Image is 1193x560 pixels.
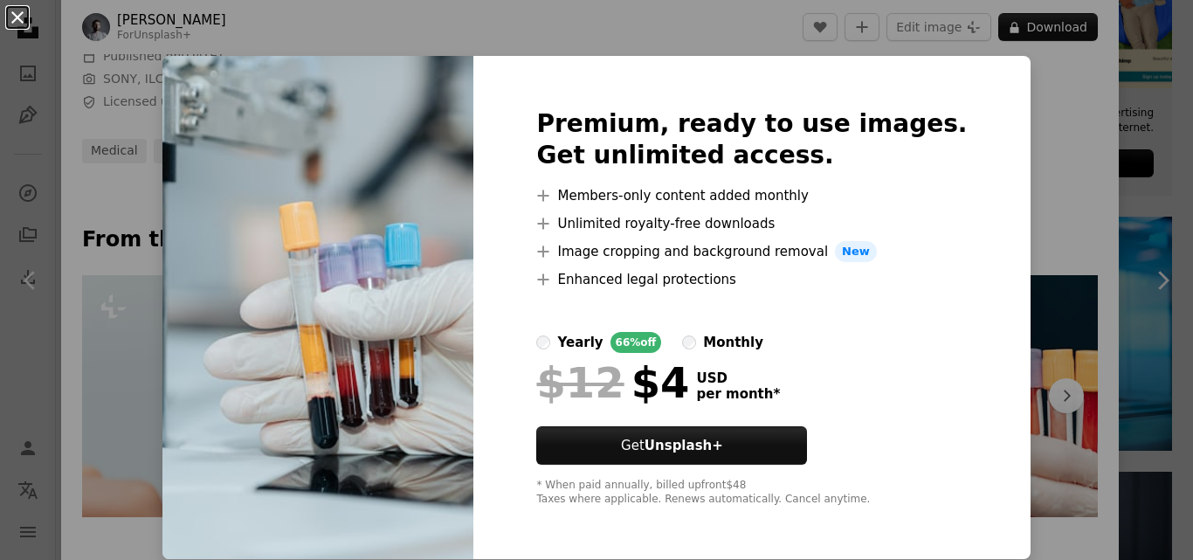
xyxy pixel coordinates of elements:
[682,335,696,349] input: monthly
[703,332,763,353] div: monthly
[536,426,807,465] button: GetUnsplash+
[835,241,877,262] span: New
[610,332,662,353] div: 66% off
[696,370,780,386] span: USD
[696,386,780,402] span: per month *
[536,360,624,405] span: $12
[557,332,603,353] div: yearly
[536,269,967,290] li: Enhanced legal protections
[536,108,967,171] h2: Premium, ready to use images. Get unlimited access.
[536,335,550,349] input: yearly66%off
[162,56,473,559] img: premium_photo-1723044801717-49299bd656ff
[536,185,967,206] li: Members-only content added monthly
[536,360,689,405] div: $4
[536,479,967,507] div: * When paid annually, billed upfront $48 Taxes where applicable. Renews automatically. Cancel any...
[536,213,967,234] li: Unlimited royalty-free downloads
[645,438,723,453] strong: Unsplash+
[536,241,967,262] li: Image cropping and background removal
